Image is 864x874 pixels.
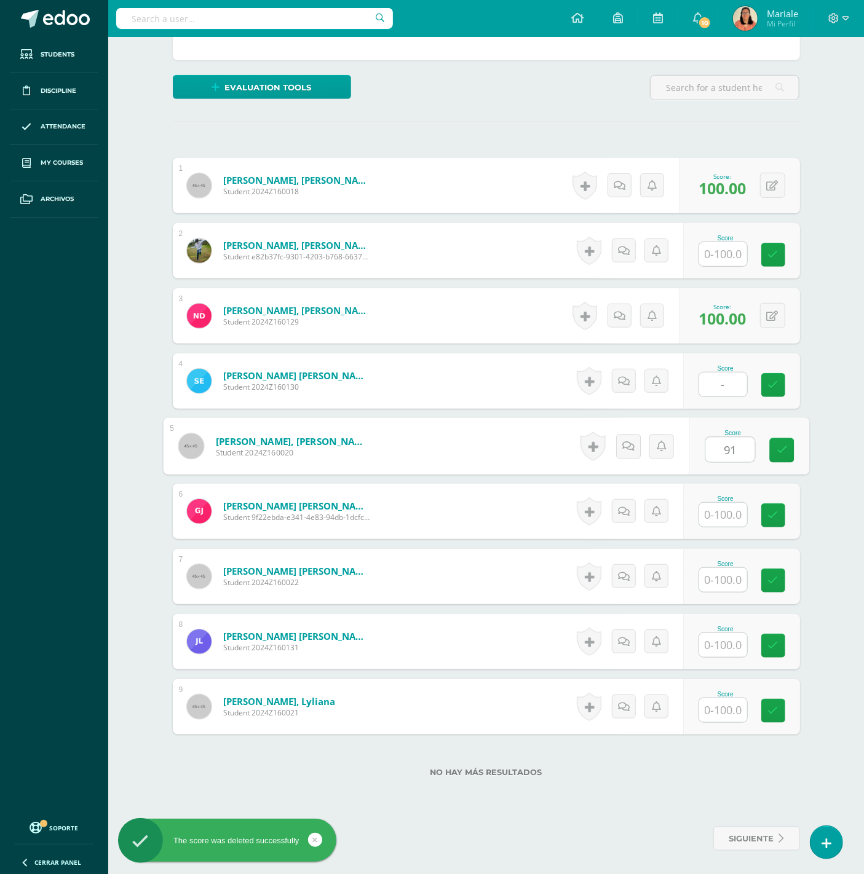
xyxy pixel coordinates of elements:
input: Search for a student here… [651,76,799,100]
a: [PERSON_NAME] [PERSON_NAME], [PERSON_NAME] [223,565,371,577]
img: 45x45 [187,564,212,589]
span: 100.00 [699,308,747,329]
a: My courses [10,145,98,181]
span: Soporte [50,824,79,832]
div: Score [699,495,753,502]
a: Students [10,37,98,73]
span: 100.00 [699,178,747,199]
span: Evaluation tools [225,76,312,99]
span: Student 2024Z160130 [223,382,371,392]
span: Student 2024Z160018 [223,186,371,197]
span: Attendance [41,122,85,132]
div: The score was deleted successfully [118,835,336,846]
span: Student 2024Z160131 [223,642,371,653]
a: Soporte [15,819,93,835]
a: [PERSON_NAME] [PERSON_NAME] [223,630,371,642]
a: [PERSON_NAME] [PERSON_NAME] [223,500,371,512]
div: Score [699,691,753,698]
img: 45x45 [187,173,212,198]
input: Search a user… [116,8,393,29]
span: Student e82b37fc-9301-4203-b768-6637ebeebbe4 [223,251,371,262]
img: 45x45 [187,695,212,719]
span: Student 2024Z160021 [223,707,335,718]
div: Score [699,626,753,632]
input: 0-100.0 [699,568,747,592]
img: 795d12ca072aceb170c207ce237e9226.png [187,369,212,393]
label: No hay más resultados [173,768,800,777]
a: [PERSON_NAME], [PERSON_NAME] [223,174,371,186]
img: 6c8d967d9ac4ecd7ec5338ae1be628e0.png [187,238,212,263]
input: 0-100.0 [699,633,747,657]
span: Mi Perfil [767,18,798,29]
input: 0-100.0 [699,503,747,527]
input: 0-100.0 [699,242,747,266]
a: [PERSON_NAME], [PERSON_NAME] [223,239,371,251]
a: siguiente [713,827,800,851]
img: 02cf3c82186e5c509f92851003fa9c4f.png [733,6,758,31]
span: Student 2024Z160129 [223,317,371,327]
div: Score: [699,172,747,181]
span: Discipline [41,86,76,96]
div: Score [705,430,761,436]
span: My courses [41,158,83,168]
span: Archivos [41,194,74,204]
input: 0-100.0 [705,438,755,462]
span: Students [41,50,74,60]
a: [PERSON_NAME], [PERSON_NAME] [223,304,371,317]
input: 0-100.0 [699,372,747,396]
a: Evaluation tools [173,75,351,99]
input: 0-100.0 [699,698,747,722]
span: Student 2024Z160022 [223,577,371,588]
span: siguiente [729,827,774,850]
span: Student 9f22ebda-e341-4e83-94db-1dcfc3128273 [223,512,371,522]
span: Student 2024Z160020 [215,447,367,459]
div: Score [699,561,753,567]
div: Score: [699,302,747,311]
span: 10 [698,16,711,30]
a: Archivos [10,181,98,218]
span: Cerrar panel [34,858,81,867]
a: Attendance [10,109,98,146]
img: 9e6a9bbc2e080e22c9895d73ba9be134.png [187,304,212,328]
img: 273e5cd7c5aca561fd7e4558598f2496.png [187,629,212,654]
a: Discipline [10,73,98,109]
span: Mariale [767,7,798,20]
div: Score [699,235,753,242]
img: 45x45 [178,433,204,459]
img: 84cf361c48cb6bde9b2cc56809b1caac.png [187,499,212,524]
a: [PERSON_NAME], [PERSON_NAME] [215,435,367,447]
a: [PERSON_NAME], Lyliana [223,695,335,707]
a: [PERSON_NAME] [PERSON_NAME][GEOGRAPHIC_DATA] [223,369,371,382]
div: Score [699,365,753,372]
